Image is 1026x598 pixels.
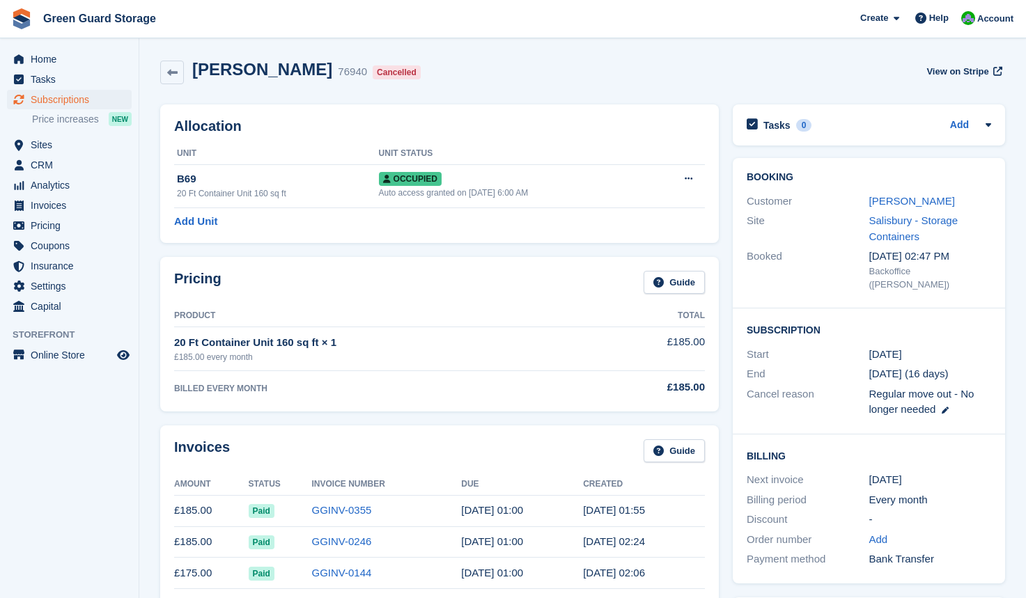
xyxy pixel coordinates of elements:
[747,366,869,382] div: End
[31,196,114,215] span: Invoices
[869,532,888,548] a: Add
[11,8,32,29] img: stora-icon-8386f47178a22dfd0bd8f6a31ec36ba5ce8667c1dd55bd0f319d3a0aa187defe.svg
[747,492,869,508] div: Billing period
[7,90,132,109] a: menu
[977,12,1013,26] span: Account
[583,504,645,516] time: 2025-08-01 00:55:51 UTC
[7,135,132,155] a: menu
[174,495,249,526] td: £185.00
[961,11,975,25] img: Jonathan Bailey
[583,567,645,579] time: 2025-06-01 01:06:41 UTC
[7,345,132,365] a: menu
[174,351,605,363] div: £185.00 every month
[31,135,114,155] span: Sites
[747,249,869,292] div: Booked
[747,551,869,567] div: Payment method
[7,256,132,276] a: menu
[174,526,249,558] td: £185.00
[747,448,991,462] h2: Billing
[860,11,888,25] span: Create
[249,473,312,496] th: Status
[869,492,992,508] div: Every month
[31,256,114,276] span: Insurance
[583,535,645,547] time: 2025-07-01 01:24:25 UTC
[763,119,791,132] h2: Tasks
[13,328,139,342] span: Storefront
[583,473,705,496] th: Created
[174,271,221,294] h2: Pricing
[32,113,99,126] span: Price increases
[177,187,379,200] div: 20 Ft Container Unit 160 sq ft
[31,345,114,365] span: Online Store
[174,214,217,230] a: Add Unit
[869,368,949,379] span: [DATE] (16 days)
[869,195,955,207] a: [PERSON_NAME]
[461,473,583,496] th: Due
[747,322,991,336] h2: Subscription
[747,512,869,528] div: Discount
[644,439,705,462] a: Guide
[869,388,974,416] span: Regular move out - No longer needed
[373,65,421,79] div: Cancelled
[31,297,114,316] span: Capital
[747,532,869,548] div: Order number
[174,473,249,496] th: Amount
[311,473,461,496] th: Invoice Number
[177,171,379,187] div: B69
[115,347,132,363] a: Preview store
[747,386,869,418] div: Cancel reason
[747,472,869,488] div: Next invoice
[747,213,869,244] div: Site
[747,194,869,210] div: Customer
[379,187,652,199] div: Auto access granted on [DATE] 6:00 AM
[174,335,605,351] div: 20 Ft Container Unit 160 sq ft × 1
[174,558,249,589] td: £175.00
[605,326,705,370] td: £185.00
[379,172,442,186] span: Occupied
[31,175,114,195] span: Analytics
[950,118,969,134] a: Add
[605,305,705,327] th: Total
[929,11,949,25] span: Help
[31,90,114,109] span: Subscriptions
[7,236,132,255] a: menu
[7,49,132,69] a: menu
[869,472,992,488] div: [DATE]
[249,567,274,581] span: Paid
[174,305,605,327] th: Product
[644,271,705,294] a: Guide
[311,535,371,547] a: GGINV-0246
[926,65,988,79] span: View on Stripe
[747,347,869,363] div: Start
[249,535,274,549] span: Paid
[31,155,114,175] span: CRM
[869,512,992,528] div: -
[869,265,992,292] div: Backoffice ([PERSON_NAME])
[174,118,705,134] h2: Allocation
[7,70,132,89] a: menu
[7,155,132,175] a: menu
[747,172,991,183] h2: Booking
[796,119,812,132] div: 0
[7,196,132,215] a: menu
[7,216,132,235] a: menu
[174,382,605,395] div: BILLED EVERY MONTH
[311,567,371,579] a: GGINV-0144
[7,276,132,296] a: menu
[461,535,523,547] time: 2025-07-02 00:00:00 UTC
[32,111,132,127] a: Price increases NEW
[461,567,523,579] time: 2025-06-02 00:00:00 UTC
[869,214,958,242] a: Salisbury - Storage Containers
[174,143,379,165] th: Unit
[31,49,114,69] span: Home
[7,175,132,195] a: menu
[7,297,132,316] a: menu
[338,64,367,80] div: 76940
[31,70,114,89] span: Tasks
[311,504,371,516] a: GGINV-0355
[249,504,274,518] span: Paid
[31,236,114,255] span: Coupons
[174,439,230,462] h2: Invoices
[192,60,332,79] h2: [PERSON_NAME]
[605,379,705,395] div: £185.00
